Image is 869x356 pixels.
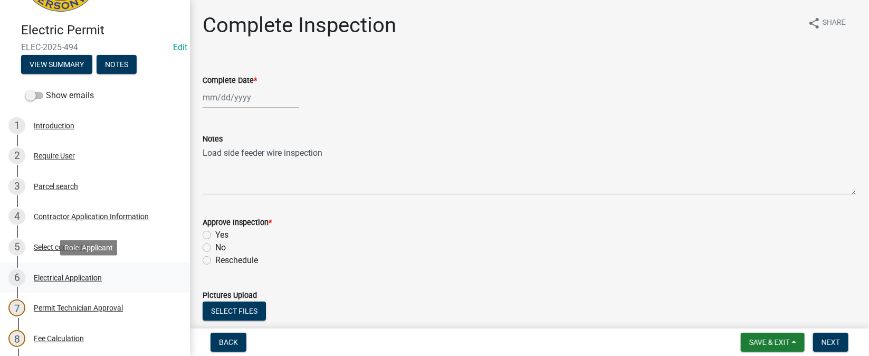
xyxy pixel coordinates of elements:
span: Share [823,17,846,30]
button: Select files [203,302,266,321]
div: 6 [8,269,25,286]
button: shareShare [799,13,854,33]
button: Back [211,333,246,352]
i: share [808,17,820,30]
label: Complete Date [203,77,257,85]
label: Pictures Upload [203,292,257,299]
input: mm/dd/yyyy [203,87,299,108]
button: View Summary [21,55,92,74]
div: Select contractor [34,243,90,251]
label: Notes [203,136,223,143]
button: Notes [97,55,137,74]
label: No [215,241,226,254]
div: Introduction [34,122,74,129]
div: Fee Calculation [34,335,84,342]
label: Reschedule [215,254,258,267]
span: Next [822,338,840,346]
div: 3 [8,178,25,195]
wm-modal-confirm: Summary [21,61,92,69]
div: Permit Technician Approval [34,304,123,312]
div: 8 [8,330,25,347]
button: Next [813,333,848,352]
div: 5 [8,239,25,256]
label: Yes [215,229,228,241]
div: Role: Applicant [60,240,117,255]
h4: Electric Permit [21,23,182,38]
wm-modal-confirm: Edit Application Number [173,42,187,52]
label: Approve Inspection [203,219,272,227]
a: Edit [173,42,187,52]
label: Show emails [25,89,94,102]
wm-modal-confirm: Notes [97,61,137,69]
h1: Complete Inspection [203,13,396,38]
div: Parcel search [34,183,78,190]
span: ELEC-2025-494 [21,42,169,52]
span: Back [219,338,238,346]
div: Require User [34,152,75,160]
div: 4 [8,208,25,225]
div: 1 [8,117,25,134]
button: Save & Exit [741,333,805,352]
div: 2 [8,147,25,164]
div: Electrical Application [34,274,102,282]
div: 7 [8,299,25,316]
div: Contractor Application Information [34,213,149,220]
span: Save & Exit [749,338,790,346]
